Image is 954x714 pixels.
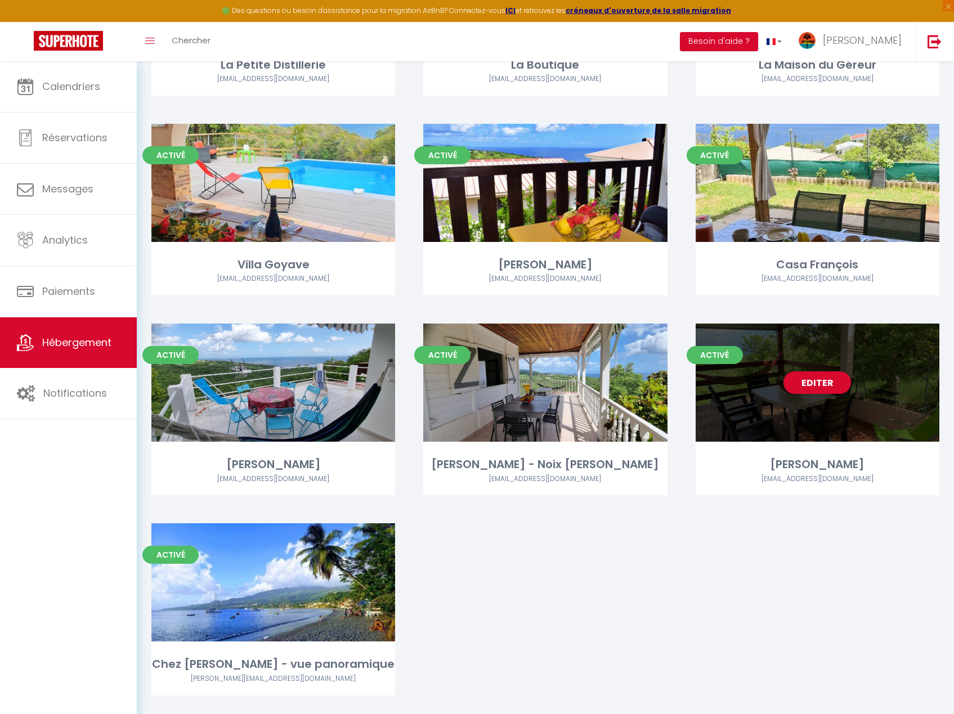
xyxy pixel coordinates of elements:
a: ICI [505,6,516,15]
span: Notifications [43,386,107,400]
div: [PERSON_NAME] [696,456,939,473]
a: ... [PERSON_NAME] [790,22,916,61]
div: Chez [PERSON_NAME] - vue panoramique [151,655,395,673]
div: Airbnb [151,673,395,684]
div: Casa François [696,256,939,273]
span: Réservations [42,131,108,145]
span: Activé [142,346,199,364]
div: Airbnb [696,273,939,284]
span: Activé [687,346,743,364]
div: La Maison du Géreur [696,56,939,74]
span: Chercher [172,34,210,46]
span: Activé [414,346,471,364]
div: Airbnb [151,474,395,484]
div: [PERSON_NAME] - Noix [PERSON_NAME] [423,456,667,473]
span: Analytics [42,233,88,247]
img: Super Booking [34,31,103,51]
span: Activé [142,546,199,564]
span: Hébergement [42,335,111,349]
div: Airbnb [696,74,939,84]
span: Messages [42,182,93,196]
div: Airbnb [151,74,395,84]
button: Besoin d'aide ? [680,32,758,51]
span: Activé [687,146,743,164]
span: Calendriers [42,79,100,93]
a: Editer [783,371,851,394]
a: créneaux d'ouverture de la salle migration [566,6,731,15]
div: [PERSON_NAME] [151,456,395,473]
div: Airbnb [423,74,667,84]
span: Paiements [42,284,95,298]
div: La Petite Distillerie [151,56,395,74]
img: logout [928,34,942,48]
div: [PERSON_NAME] [423,256,667,273]
div: Airbnb [423,273,667,284]
a: Chercher [163,22,219,61]
div: Airbnb [696,474,939,484]
img: ... [799,32,816,49]
span: Activé [142,146,199,164]
span: Activé [414,146,471,164]
div: Airbnb [151,273,395,284]
div: La Boutique [423,56,667,74]
button: Ouvrir le widget de chat LiveChat [9,5,43,38]
span: [PERSON_NAME] [823,33,902,47]
div: Villa Goyave [151,256,395,273]
div: Airbnb [423,474,667,484]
